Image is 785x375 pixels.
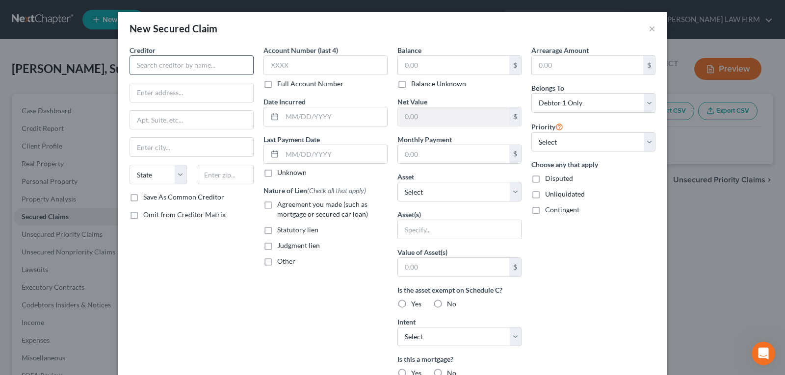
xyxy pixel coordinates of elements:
[16,133,153,191] div: automatically adjust based on your input, showing or hiding fields to streamline the process. dis...
[398,107,509,126] input: 0.00
[130,83,253,102] input: Enter address...
[397,285,522,295] label: Is the asset exempt on Schedule C?
[277,168,307,177] label: Unknown
[531,121,563,132] label: Priority
[263,97,306,107] label: Date Incurred
[531,84,564,92] span: Belongs To
[277,241,320,250] span: Judgment lien
[48,5,111,12] h1: [PERSON_NAME]
[398,56,509,75] input: 0.00
[8,64,161,278] div: Important Update: Form Changes in ProgressDue to a major app update, some forms have temporarily ...
[509,56,521,75] div: $
[509,145,521,164] div: $
[545,205,579,214] span: Contingent
[168,296,184,312] button: Send a message…
[28,5,44,21] img: Profile image for Emma
[397,247,447,257] label: Value of Asset(s)
[154,4,172,23] button: Home
[509,258,521,276] div: $
[643,56,655,75] div: $
[397,173,414,181] span: Asset
[263,134,320,145] label: Last Payment Date
[447,300,456,308] span: No
[545,174,573,182] span: Disputed
[16,143,74,150] b: Dynamic forms
[411,300,421,308] span: Yes
[48,12,67,22] p: Active
[47,300,54,308] button: Gif picker
[143,192,224,202] label: Save As Common Creditor
[6,4,25,23] button: go back
[16,71,145,88] b: Important Update: Form Changes in Progress
[398,258,509,276] input: 0.00
[397,354,522,364] label: Is this a mortgage?
[752,342,775,365] iframe: Intercom live chat
[397,97,427,107] label: Net Value
[197,165,254,184] input: Enter zip...
[15,300,23,308] button: Upload attachment
[277,257,295,265] span: Other
[307,186,366,195] span: (Check all that apply)
[8,279,188,296] textarea: Message…
[130,55,254,75] input: Search creditor by name...
[130,22,218,35] div: New Secured Claim
[32,119,64,126] b: dynamic
[16,70,153,128] div: Due to a major app update, some forms have temporarily changed from to .
[71,119,93,126] b: static
[649,23,655,34] button: ×
[531,45,589,55] label: Arrearage Amount
[545,190,585,198] span: Unliquidated
[532,56,643,75] input: 0.00
[397,45,421,55] label: Balance
[398,220,521,239] input: Specify...
[277,200,368,218] span: Agreement you made (such as mortgage or secured car loan)
[130,111,253,129] input: Apt, Suite, etc...
[130,46,156,54] span: Creditor
[62,300,70,308] button: Start recording
[143,210,226,219] span: Omit from Creditor Matrix
[282,107,387,126] input: MM/DD/YYYY
[509,107,521,126] div: $
[397,134,452,145] label: Monthly Payment
[531,159,655,170] label: Choose any that apply
[282,145,387,164] input: MM/DD/YYYY
[411,79,466,89] label: Balance Unknown
[397,317,416,327] label: Intent
[172,4,190,22] div: Close
[16,162,149,179] b: Static forms
[397,209,421,220] label: Asset(s)
[263,55,388,75] input: XXXX
[130,138,253,156] input: Enter city...
[277,225,318,234] span: Statutory lien
[31,300,39,308] button: Emoji picker
[16,195,153,272] div: Our team is actively working to re-integrate dynamic functionality and expects to have it restore...
[398,145,509,164] input: 0.00
[263,45,338,55] label: Account Number (last 4)
[263,185,366,196] label: Nature of Lien
[277,79,343,89] label: Full Account Number
[8,64,188,300] div: Emma says…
